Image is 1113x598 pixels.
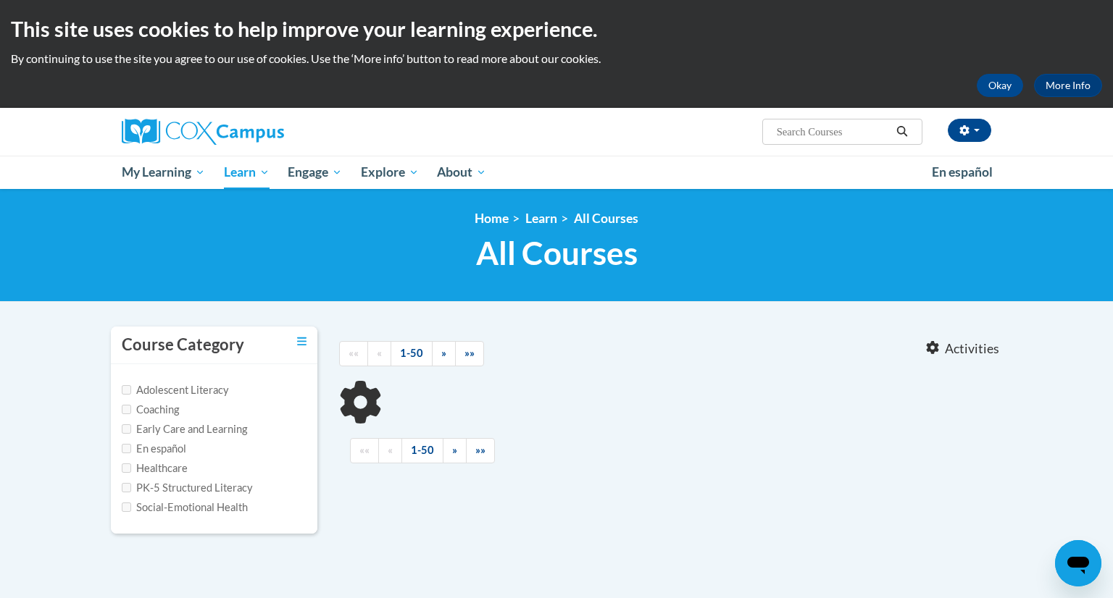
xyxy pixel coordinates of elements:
[122,502,131,512] input: Checkbox for Options
[377,347,382,359] span: «
[428,156,496,189] a: About
[122,421,247,437] label: Early Care and Learning
[475,444,485,456] span: »»
[574,211,638,226] a: All Courses
[1055,540,1101,586] iframe: Button to launch messaging window
[437,164,486,181] span: About
[339,341,368,366] a: Begining
[122,119,397,145] a: Cox Campus
[455,341,484,366] a: End
[359,444,370,456] span: ««
[278,156,351,189] a: Engage
[349,347,359,359] span: ««
[466,438,495,463] a: End
[122,480,253,496] label: PK-5 Structured Literacy
[122,382,229,398] label: Adolescent Literacy
[401,438,443,463] a: 1-50
[122,402,179,418] label: Coaching
[476,234,638,272] span: All Courses
[351,156,428,189] a: Explore
[388,444,393,456] span: «
[122,405,131,414] input: Checkbox for Options
[100,156,1013,189] div: Main menu
[11,51,1102,67] p: By continuing to use the site you agree to our use of cookies. Use the ‘More info’ button to read...
[525,211,557,226] a: Learn
[122,119,284,145] img: Cox Campus
[122,444,131,453] input: Checkbox for Options
[922,157,1002,188] a: En español
[112,156,214,189] a: My Learning
[977,74,1023,97] button: Okay
[122,500,248,515] label: Social-Emotional Health
[378,438,402,463] a: Previous
[432,341,456,366] a: Next
[475,211,509,226] a: Home
[122,424,131,434] input: Checkbox for Options
[350,438,379,463] a: Begining
[122,385,131,395] input: Checkbox for Options
[122,164,205,181] span: My Learning
[11,14,1102,43] h2: This site uses cookies to help improve your learning experience.
[464,347,475,359] span: »»
[775,123,891,140] input: Search Courses
[214,156,279,189] a: Learn
[1034,74,1102,97] a: More Info
[932,164,993,180] span: En español
[441,347,446,359] span: »
[945,341,999,357] span: Activities
[891,123,913,140] button: Search
[224,164,270,181] span: Learn
[361,164,419,181] span: Explore
[391,341,433,366] a: 1-50
[122,463,131,473] input: Checkbox for Options
[122,460,188,476] label: Healthcare
[122,483,131,492] input: Checkbox for Options
[443,438,467,463] a: Next
[948,119,991,142] button: Account Settings
[367,341,391,366] a: Previous
[452,444,457,456] span: »
[297,334,307,350] a: Toggle collapse
[122,334,244,356] h3: Course Category
[288,164,342,181] span: Engage
[122,441,186,457] label: En español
